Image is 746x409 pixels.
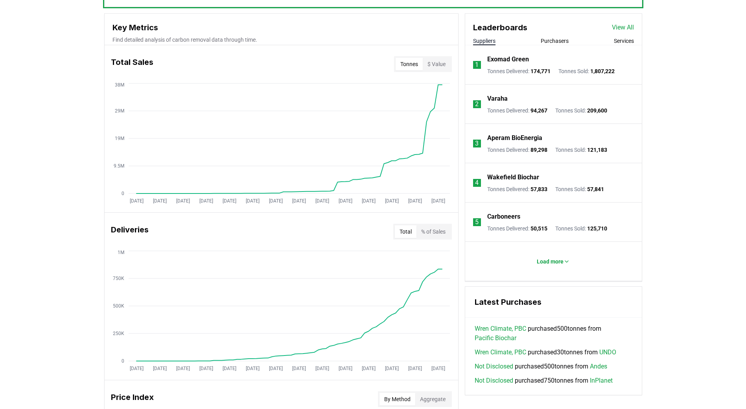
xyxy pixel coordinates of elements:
[111,224,149,240] h3: Deliveries
[475,139,479,148] p: 3
[555,225,607,232] p: Tonnes Sold :
[269,198,282,204] tspan: [DATE]
[475,376,513,385] a: Not Disclosed
[475,296,632,308] h3: Latest Purchases
[222,366,236,371] tspan: [DATE]
[122,191,124,196] tspan: 0
[475,324,526,333] a: Wren Climate, PBC
[431,198,445,204] tspan: [DATE]
[587,147,607,153] span: 121,183
[487,146,547,154] p: Tonnes Delivered :
[338,198,352,204] tspan: [DATE]
[245,366,259,371] tspan: [DATE]
[408,366,422,371] tspan: [DATE]
[587,186,604,192] span: 57,841
[614,37,634,45] button: Services
[153,366,166,371] tspan: [DATE]
[129,198,143,204] tspan: [DATE]
[475,333,516,343] a: Pacific Biochar
[487,185,547,193] p: Tonnes Delivered :
[292,198,306,204] tspan: [DATE]
[487,107,547,114] p: Tonnes Delivered :
[176,198,190,204] tspan: [DATE]
[487,94,508,103] a: Varaha
[541,37,569,45] button: Purchasers
[475,60,479,70] p: 1
[475,348,616,357] span: purchased 30 tonnes from
[315,198,329,204] tspan: [DATE]
[113,331,124,336] tspan: 250K
[222,198,236,204] tspan: [DATE]
[114,163,124,169] tspan: 9.5M
[487,212,520,221] a: Carboneers
[115,136,124,141] tspan: 19M
[361,366,375,371] tspan: [DATE]
[199,366,213,371] tspan: [DATE]
[537,258,564,265] p: Load more
[475,362,513,371] a: Not Disclosed
[587,225,607,232] span: 125,710
[475,348,526,357] a: Wren Climate, PBC
[129,366,143,371] tspan: [DATE]
[113,303,124,309] tspan: 500K
[587,107,607,114] span: 209,600
[487,133,542,143] a: Aperam BioEnergia
[487,55,529,64] a: Exomad Green
[473,22,527,33] h3: Leaderboards
[176,366,190,371] tspan: [DATE]
[473,37,495,45] button: Suppliers
[530,186,547,192] span: 57,833
[269,366,282,371] tspan: [DATE]
[395,225,416,238] button: Total
[111,56,153,72] h3: Total Sales
[590,376,613,385] a: InPlanet
[590,362,607,371] a: Andes
[115,108,124,114] tspan: 29M
[153,198,166,204] tspan: [DATE]
[396,58,423,70] button: Tonnes
[115,82,124,88] tspan: 38M
[530,254,576,269] button: Load more
[530,107,547,114] span: 94,267
[487,225,547,232] p: Tonnes Delivered :
[113,276,124,281] tspan: 750K
[338,366,352,371] tspan: [DATE]
[475,217,479,227] p: 5
[385,366,398,371] tspan: [DATE]
[475,362,607,371] span: purchased 500 tonnes from
[361,198,375,204] tspan: [DATE]
[555,107,607,114] p: Tonnes Sold :
[612,23,634,32] a: View All
[475,99,479,109] p: 2
[487,67,551,75] p: Tonnes Delivered :
[475,178,479,188] p: 4
[558,67,615,75] p: Tonnes Sold :
[199,198,213,204] tspan: [DATE]
[379,393,415,405] button: By Method
[599,348,616,357] a: UNDO
[555,146,607,154] p: Tonnes Sold :
[292,366,306,371] tspan: [DATE]
[415,393,450,405] button: Aggregate
[530,225,547,232] span: 50,515
[416,225,450,238] button: % of Sales
[385,198,398,204] tspan: [DATE]
[431,366,445,371] tspan: [DATE]
[245,198,259,204] tspan: [DATE]
[487,173,539,182] a: Wakefield Biochar
[112,36,450,44] p: Find detailed analysis of carbon removal data through time.
[475,376,613,385] span: purchased 750 tonnes from
[122,358,124,364] tspan: 0
[111,391,154,407] h3: Price Index
[530,147,547,153] span: 89,298
[112,22,450,33] h3: Key Metrics
[555,185,604,193] p: Tonnes Sold :
[475,324,632,343] span: purchased 500 tonnes from
[408,198,422,204] tspan: [DATE]
[118,250,124,255] tspan: 1M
